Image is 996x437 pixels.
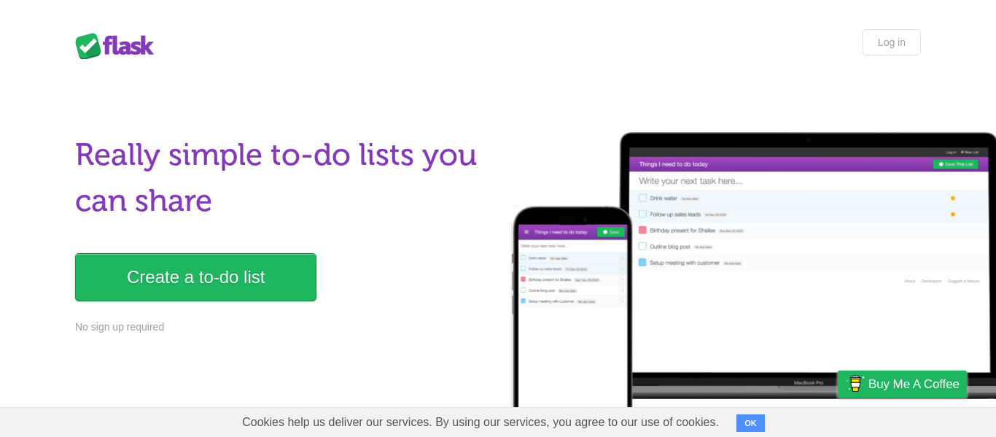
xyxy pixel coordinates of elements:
[75,320,489,335] p: No sign up required
[75,253,316,301] a: Create a to-do list
[845,371,865,396] img: Buy me a coffee
[863,29,921,55] a: Log in
[736,414,765,432] button: OK
[227,408,734,437] span: Cookies help us deliver our services. By using our services, you agree to our use of cookies.
[838,371,967,398] a: Buy me a coffee
[75,33,163,59] div: Flask Lists
[868,371,960,397] span: Buy me a coffee
[75,132,489,224] h1: Really simple to-do lists you can share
